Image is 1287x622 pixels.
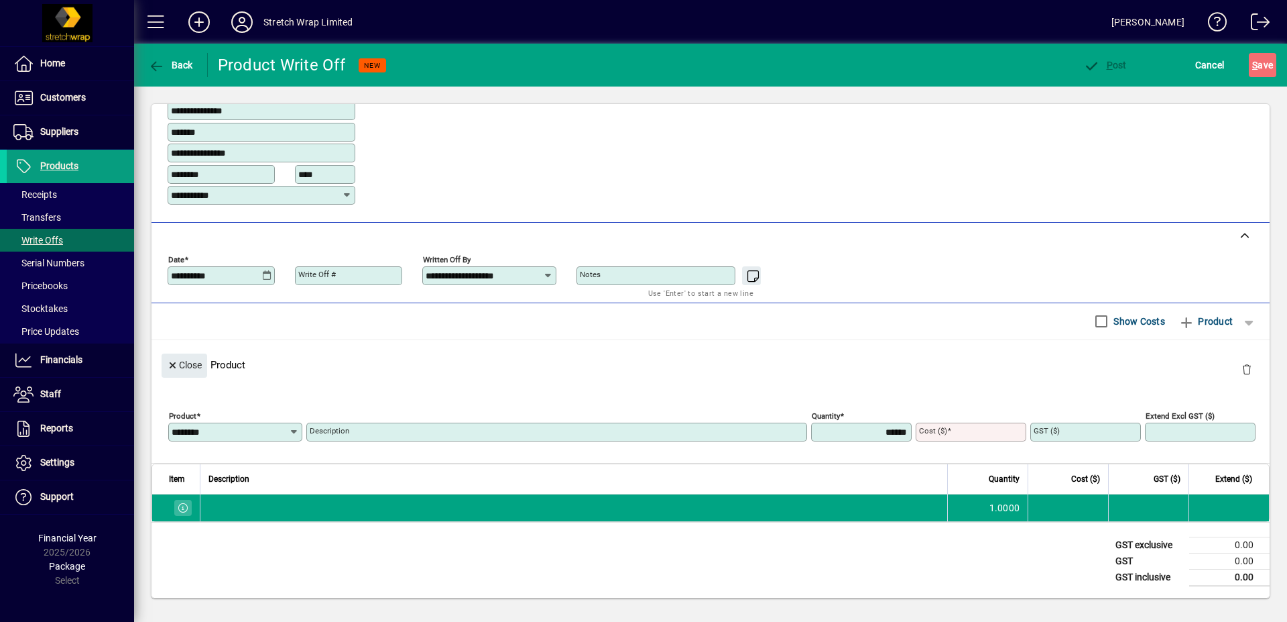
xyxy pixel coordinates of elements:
div: Product Write Off [218,54,345,76]
button: Back [145,53,196,77]
a: Price Updates [7,320,134,343]
span: Package [49,561,85,572]
a: Transfers [7,206,134,229]
span: Cancel [1195,54,1225,76]
a: Stocktakes [7,297,134,320]
div: Product [151,340,1270,389]
a: Pricebooks [7,274,134,297]
mat-hint: Use 'Enter' to start a new line [648,285,753,301]
span: Item [169,472,185,486]
span: Reports [40,423,73,433]
span: Quantity [989,472,1020,486]
button: Add [178,10,221,34]
a: Write Offs [7,229,134,252]
mat-label: Description [310,426,349,435]
span: ave [1252,54,1273,76]
td: 0.00 [1189,553,1270,569]
button: Profile [221,10,263,34]
button: Cancel [1192,53,1228,77]
app-page-header-button: Close [158,358,210,370]
a: Financials [7,344,134,377]
a: Suppliers [7,115,134,149]
div: Stretch Wrap Limited [263,11,353,33]
app-page-header-button: Delete [1231,363,1263,375]
td: GST exclusive [1109,537,1189,553]
span: Cost ($) [1071,472,1100,486]
a: Receipts [7,183,134,206]
a: Logout [1241,3,1270,46]
span: Financials [40,354,82,365]
span: Pricebooks [13,280,68,291]
span: Staff [40,388,61,399]
span: P [1107,60,1113,70]
span: Price Updates [13,326,79,337]
span: Home [40,58,65,68]
span: Transfers [13,212,61,223]
a: Staff [7,378,134,411]
span: Customers [40,92,86,103]
span: S [1252,60,1258,70]
span: NEW [364,61,381,70]
td: 0.00 [1189,537,1270,553]
span: Suppliers [40,126,78,137]
span: Support [40,491,74,502]
button: Save [1249,53,1276,77]
span: Stocktakes [13,303,68,314]
span: Settings [40,457,74,468]
span: Description [208,472,249,486]
span: GST ($) [1154,472,1180,486]
button: Post [1080,53,1130,77]
mat-label: Cost ($) [919,426,947,435]
mat-label: Quantity [812,411,840,420]
span: Write Offs [13,235,63,246]
mat-label: Product [169,411,196,420]
a: Reports [7,412,134,446]
td: GST [1109,553,1189,569]
a: Serial Numbers [7,252,134,274]
mat-label: Written off by [423,254,471,264]
button: Close [162,354,207,378]
span: Extend ($) [1215,472,1252,486]
a: Customers [7,81,134,115]
a: Home [7,47,134,81]
span: Products [40,160,78,171]
span: Serial Numbers [13,258,84,268]
mat-label: Date [168,254,184,264]
mat-label: GST ($) [1034,426,1060,435]
mat-label: Extend excl GST ($) [1146,411,1215,420]
a: Knowledge Base [1198,3,1227,46]
span: Close [167,354,202,376]
button: Delete [1231,354,1263,386]
a: Settings [7,446,134,480]
td: GST inclusive [1109,569,1189,586]
mat-label: Notes [580,270,601,279]
td: 1.0000 [947,495,1028,521]
td: 0.00 [1189,569,1270,586]
span: Back [148,60,193,70]
span: Receipts [13,189,57,200]
span: Financial Year [38,533,97,543]
div: [PERSON_NAME] [1111,11,1184,33]
a: Support [7,480,134,514]
app-page-header-button: Back [134,53,208,77]
span: ost [1083,60,1127,70]
label: Show Costs [1111,315,1165,328]
mat-label: Write Off # [298,270,336,279]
